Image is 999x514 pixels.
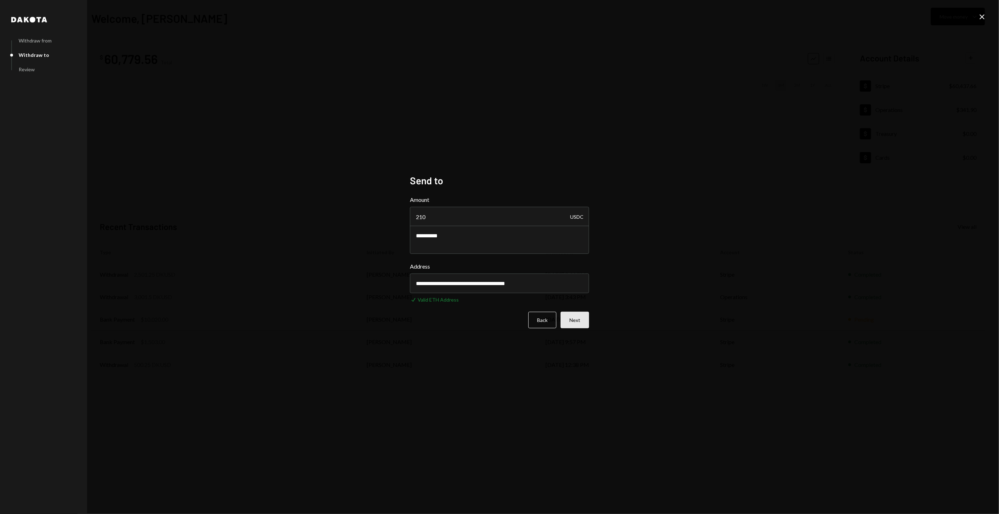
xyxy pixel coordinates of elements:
h2: Send to [410,174,589,187]
label: Address [410,262,589,271]
div: Valid ETH Address [418,296,459,303]
label: Amount [410,196,589,204]
button: Next [561,312,589,328]
div: USDC [570,207,583,226]
div: Review [19,66,35,72]
div: Withdraw from [19,38,52,44]
div: Withdraw to [19,52,49,58]
button: Back [528,312,556,328]
input: Enter amount [410,207,589,226]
